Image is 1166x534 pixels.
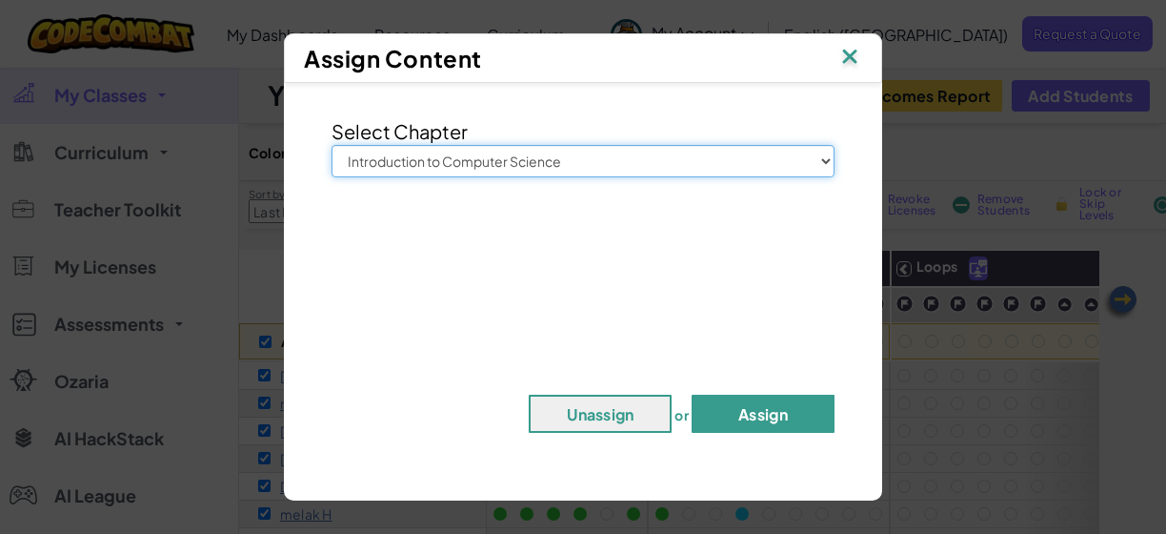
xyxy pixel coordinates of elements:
[837,44,862,72] img: IconClose.svg
[304,44,482,72] span: Assign Content
[529,395,672,433] button: Unassign
[692,395,834,433] button: Assign
[332,119,468,143] span: Select Chapter
[674,406,689,423] span: or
